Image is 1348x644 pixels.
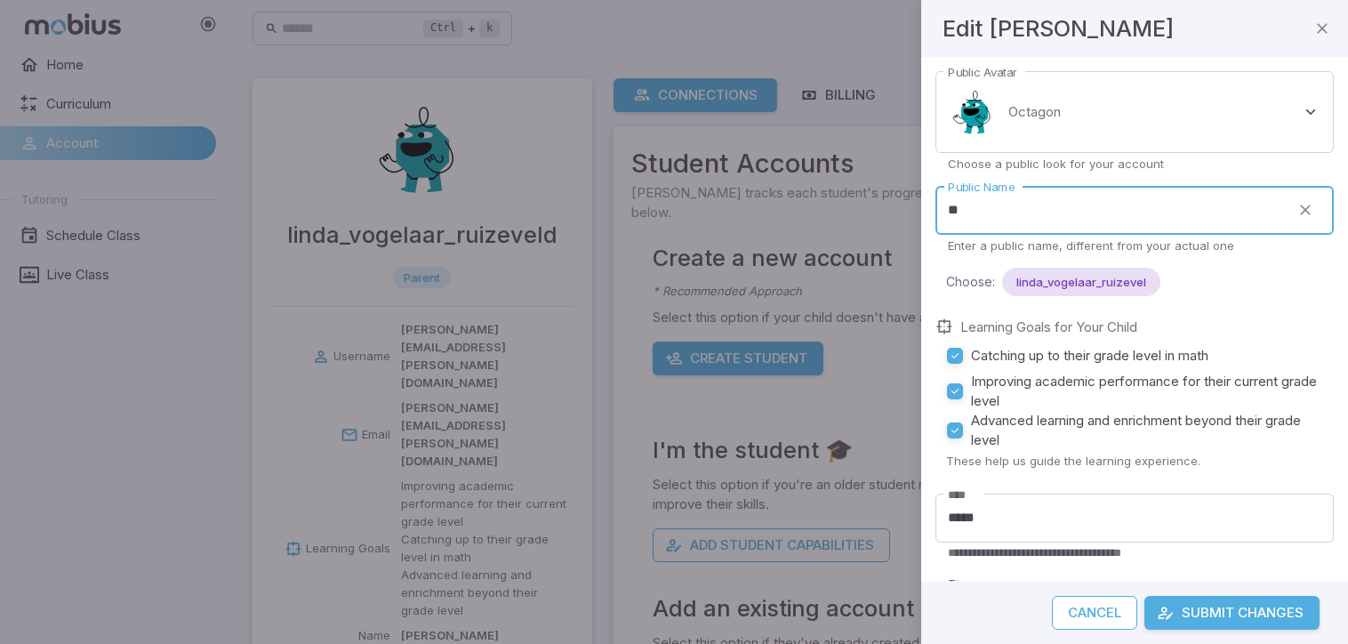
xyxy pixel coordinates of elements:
[1289,194,1321,226] button: clear
[971,372,1320,411] span: Improving academic performance for their current grade level
[1052,596,1137,630] button: Cancel
[948,156,1321,172] p: Choose a public look for your account
[948,576,1001,592] label: Timezone
[943,11,1174,46] h4: Edit [PERSON_NAME]
[960,318,1137,337] label: Learning Goals for Your Child
[971,346,1208,366] span: Catching up to their grade level in math
[1144,596,1320,630] button: Submit Changes
[971,411,1320,450] span: Advanced learning and enrichment beyond their grade level
[948,85,1001,139] img: octagon.svg
[948,64,1016,81] label: Public Avatar
[1008,102,1061,122] p: Octagon
[948,237,1321,254] p: Enter a public name, different from your actual one
[946,268,1334,296] div: Choose:
[946,453,1334,469] p: These help us guide the learning experience.
[948,179,1015,196] label: Public Name
[1002,273,1160,291] span: linda_vogelaar_ruizevel
[1002,268,1160,296] div: linda_vogelaar_ruizevel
